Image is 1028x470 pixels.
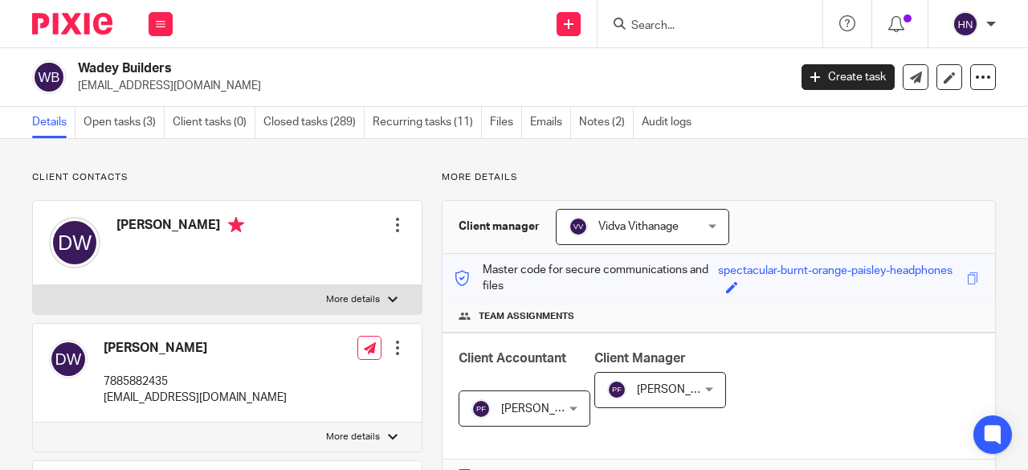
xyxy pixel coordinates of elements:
[594,352,686,365] span: Client Manager
[479,310,574,323] span: Team assignments
[326,431,380,443] p: More details
[607,380,626,399] img: svg%3E
[104,340,287,357] h4: [PERSON_NAME]
[455,262,718,295] p: Master code for secure communications and files
[263,107,365,138] a: Closed tasks (289)
[718,263,953,281] div: spectacular-burnt-orange-paisley-headphones
[49,340,88,378] img: svg%3E
[116,217,244,237] h4: [PERSON_NAME]
[326,293,380,306] p: More details
[530,107,571,138] a: Emails
[579,107,634,138] a: Notes (2)
[802,64,895,90] a: Create task
[442,171,996,184] p: More details
[228,217,244,233] i: Primary
[104,374,287,390] p: 7885882435
[32,13,112,35] img: Pixie
[490,107,522,138] a: Files
[953,11,978,37] img: svg%3E
[471,399,491,419] img: svg%3E
[32,171,422,184] p: Client contacts
[32,107,75,138] a: Details
[84,107,165,138] a: Open tasks (3)
[459,219,540,235] h3: Client manager
[459,352,566,365] span: Client Accountant
[637,384,725,395] span: [PERSON_NAME]
[32,60,66,94] img: svg%3E
[569,217,588,236] img: svg%3E
[78,60,638,77] h2: Wadey Builders
[173,107,255,138] a: Client tasks (0)
[49,217,100,268] img: svg%3E
[630,19,774,34] input: Search
[598,221,679,232] span: Vidva Vithanage
[104,390,287,406] p: [EMAIL_ADDRESS][DOMAIN_NAME]
[501,403,589,415] span: [PERSON_NAME]
[373,107,482,138] a: Recurring tasks (11)
[642,107,700,138] a: Audit logs
[78,78,777,94] p: [EMAIL_ADDRESS][DOMAIN_NAME]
